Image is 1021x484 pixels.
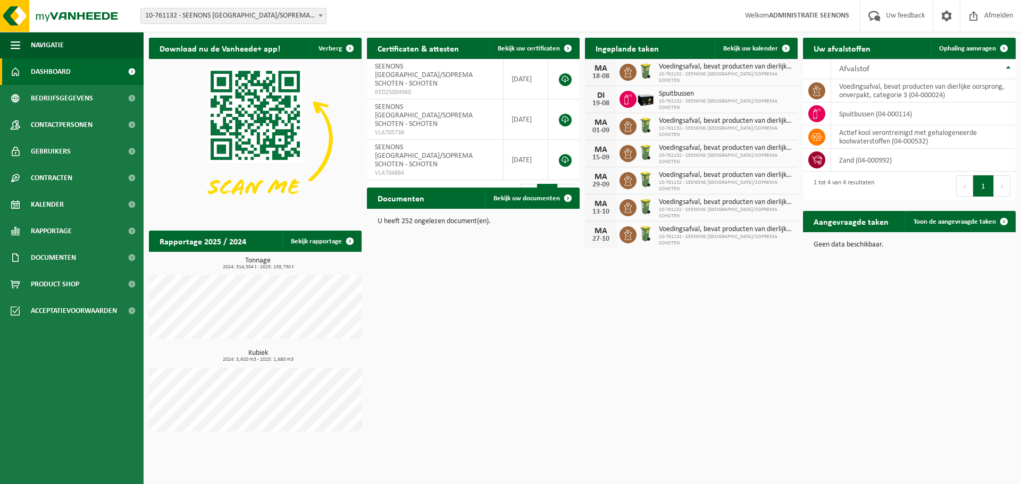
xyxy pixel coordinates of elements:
[378,218,569,225] p: U heeft 252 ongelezen document(en).
[31,112,93,138] span: Contactpersonen
[839,65,869,73] span: Afvalstof
[637,89,655,107] img: PB-LB-0680-HPE-BK-11
[637,225,655,243] img: WB-0140-HPE-GN-50
[769,12,849,20] strong: ADMINISTRATIE SEENONS
[914,218,996,225] span: Toon de aangevraagde taken
[31,58,71,85] span: Dashboard
[659,152,792,165] span: 10-761132 - SEENONS [GEOGRAPHIC_DATA]/SOPREMA SCHOTEN
[659,90,792,98] span: Spuitbussen
[590,91,612,100] div: DI
[590,208,612,216] div: 13-10
[31,191,64,218] span: Kalender
[659,63,792,71] span: Voedingsafval, bevat producten van dierlijke oorsprong, onverpakt, categorie 3
[310,38,361,59] button: Verberg
[504,99,548,140] td: [DATE]
[149,59,362,218] img: Download de VHEPlus App
[637,171,655,189] img: WB-0140-HPE-GN-50
[154,350,362,362] h3: Kubiek
[939,45,996,52] span: Ophaling aanvragen
[319,45,342,52] span: Verberg
[956,175,973,197] button: Previous
[31,298,117,324] span: Acceptatievoorwaarden
[590,181,612,189] div: 29-09
[831,103,1016,125] td: spuitbussen (04-000114)
[723,45,778,52] span: Bekijk uw kalender
[590,227,612,235] div: MA
[485,188,579,209] a: Bekijk uw documenten
[659,98,792,111] span: 10-761132 - SEENONS [GEOGRAPHIC_DATA]/SOPREMA SCHOTEN
[504,140,548,180] td: [DATE]
[375,88,495,97] span: RED25004960
[715,38,797,59] a: Bekijk uw kalender
[831,149,1016,172] td: zand (04-000992)
[154,257,362,270] h3: Tonnage
[994,175,1010,197] button: Next
[590,73,612,80] div: 18-08
[659,180,792,192] span: 10-761132 - SEENONS [GEOGRAPHIC_DATA]/SOPREMA SCHOTEN
[31,85,93,112] span: Bedrijfsgegevens
[590,200,612,208] div: MA
[590,118,612,127] div: MA
[375,143,473,168] span: SEENONS [GEOGRAPHIC_DATA]/SOPREMA SCHOTEN - SCHOTEN
[498,45,560,52] span: Bekijk uw certificaten
[367,38,470,58] h2: Certificaten & attesten
[31,32,64,58] span: Navigatie
[31,271,79,298] span: Product Shop
[590,173,612,181] div: MA
[659,144,792,152] span: Voedingsafval, bevat producten van dierlijke oorsprong, onverpakt, categorie 3
[141,9,326,23] span: 10-761132 - SEENONS BELGIUM/SOPREMA SCHOTEN - SCHOTEN
[973,175,994,197] button: 1
[659,225,792,234] span: Voedingsafval, bevat producten van dierlijke oorsprong, onverpakt, categorie 3
[31,244,76,271] span: Documenten
[31,165,72,191] span: Contracten
[149,38,291,58] h2: Download nu de Vanheede+ app!
[637,143,655,162] img: WB-0140-HPE-GN-50
[154,357,362,362] span: 2024: 3,920 m3 - 2025: 1,680 m3
[590,146,612,154] div: MA
[803,211,899,232] h2: Aangevraagde taken
[590,127,612,134] div: 01-09
[659,71,792,84] span: 10-761132 - SEENONS [GEOGRAPHIC_DATA]/SOPREMA SCHOTEN
[489,38,579,59] a: Bekijk uw certificaten
[375,103,473,128] span: SEENONS [GEOGRAPHIC_DATA]/SOPREMA SCHOTEN - SCHOTEN
[375,63,473,88] span: SEENONS [GEOGRAPHIC_DATA]/SOPREMA SCHOTEN - SCHOTEN
[831,79,1016,103] td: voedingsafval, bevat producten van dierlijke oorsprong, onverpakt, categorie 3 (04-000024)
[590,154,612,162] div: 15-09
[590,100,612,107] div: 19-08
[140,8,327,24] span: 10-761132 - SEENONS BELGIUM/SOPREMA SCHOTEN - SCHOTEN
[659,207,792,219] span: 10-761132 - SEENONS [GEOGRAPHIC_DATA]/SOPREMA SCHOTEN
[31,138,71,165] span: Gebruikers
[31,218,72,244] span: Rapportage
[493,195,560,202] span: Bekijk uw documenten
[282,231,361,252] a: Bekijk rapportage
[590,64,612,73] div: MA
[637,198,655,216] img: WB-0140-HPE-GN-50
[659,234,792,247] span: 10-761132 - SEENONS [GEOGRAPHIC_DATA]/SOPREMA SCHOTEN
[659,171,792,180] span: Voedingsafval, bevat producten van dierlijke oorsprong, onverpakt, categorie 3
[831,125,1016,149] td: actief kool verontreinigd met gehalogeneerde koolwaterstoffen (04-000532)
[590,235,612,243] div: 27-10
[931,38,1015,59] a: Ophaling aanvragen
[637,116,655,134] img: WB-0140-HPE-GN-50
[149,231,257,251] h2: Rapportage 2025 / 2024
[585,38,669,58] h2: Ingeplande taken
[803,38,881,58] h2: Uw afvalstoffen
[659,198,792,207] span: Voedingsafval, bevat producten van dierlijke oorsprong, onverpakt, categorie 3
[637,62,655,80] img: WB-0140-HPE-GN-50
[375,169,495,177] span: VLA704884
[659,117,792,125] span: Voedingsafval, bevat producten van dierlijke oorsprong, onverpakt, categorie 3
[905,211,1015,232] a: Toon de aangevraagde taken
[504,59,548,99] td: [DATE]
[154,265,362,270] span: 2024: 314,504 t - 2025: 159,730 t
[367,188,435,208] h2: Documenten
[659,125,792,138] span: 10-761132 - SEENONS [GEOGRAPHIC_DATA]/SOPREMA SCHOTEN
[375,129,495,137] span: VLA705738
[808,174,874,198] div: 1 tot 4 van 4 resultaten
[814,241,1005,249] p: Geen data beschikbaar.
